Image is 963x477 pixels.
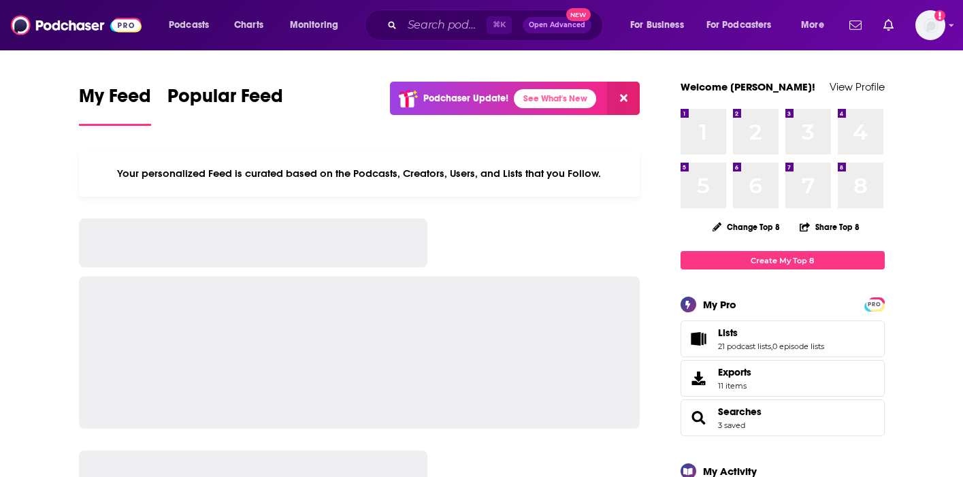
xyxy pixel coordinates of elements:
[718,342,771,351] a: 21 podcast lists
[529,22,585,29] span: Open Advanced
[718,366,751,378] span: Exports
[706,16,772,35] span: For Podcasters
[167,84,283,126] a: Popular Feed
[11,12,142,38] img: Podchaser - Follow, Share and Rate Podcasts
[830,80,885,93] a: View Profile
[703,298,736,311] div: My Pro
[681,251,885,269] a: Create My Top 8
[167,84,283,116] span: Popular Feed
[621,14,701,36] button: open menu
[79,84,151,126] a: My Feed
[566,8,591,21] span: New
[866,299,883,310] span: PRO
[801,16,824,35] span: More
[844,14,867,37] a: Show notifications dropdown
[290,16,338,35] span: Monitoring
[685,369,713,388] span: Exports
[718,327,824,339] a: Lists
[487,16,512,34] span: ⌘ K
[934,10,945,21] svg: Add a profile image
[225,14,272,36] a: Charts
[791,14,841,36] button: open menu
[698,14,791,36] button: open menu
[878,14,899,37] a: Show notifications dropdown
[378,10,616,41] div: Search podcasts, credits, & more...
[402,14,487,36] input: Search podcasts, credits, & more...
[718,381,751,391] span: 11 items
[772,342,824,351] a: 0 episode lists
[685,329,713,348] a: Lists
[681,80,815,93] a: Welcome [PERSON_NAME]!
[681,399,885,436] span: Searches
[685,408,713,427] a: Searches
[718,327,738,339] span: Lists
[681,360,885,397] a: Exports
[915,10,945,40] button: Show profile menu
[704,218,789,235] button: Change Top 8
[681,320,885,357] span: Lists
[79,84,151,116] span: My Feed
[523,17,591,33] button: Open AdvancedNew
[79,150,640,197] div: Your personalized Feed is curated based on the Podcasts, Creators, Users, and Lists that you Follow.
[280,14,356,36] button: open menu
[159,14,227,36] button: open menu
[866,299,883,309] a: PRO
[514,89,596,108] a: See What's New
[423,93,508,104] p: Podchaser Update!
[169,16,209,35] span: Podcasts
[915,10,945,40] img: User Profile
[799,214,860,240] button: Share Top 8
[771,342,772,351] span: ,
[630,16,684,35] span: For Business
[234,16,263,35] span: Charts
[915,10,945,40] span: Logged in as megcassidy
[718,406,762,418] a: Searches
[718,421,745,430] a: 3 saved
